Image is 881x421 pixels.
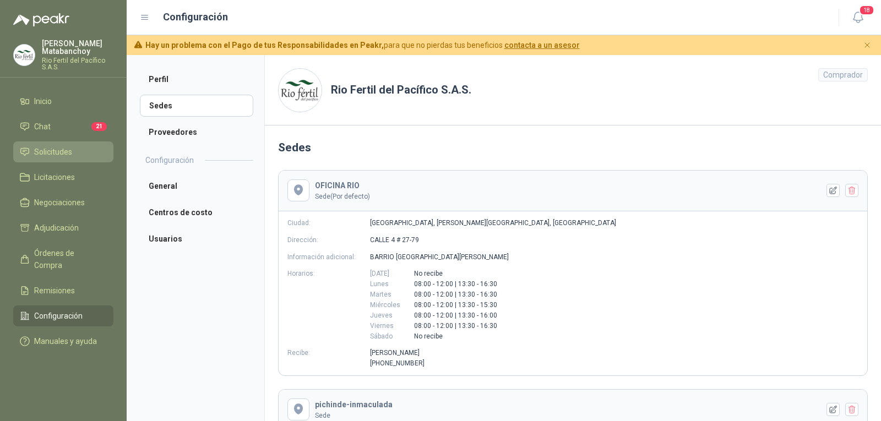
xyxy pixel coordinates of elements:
[14,45,35,65] img: Company Logo
[370,269,414,279] span: [DATE]
[370,235,419,245] p: CALLE 4 # 27-79
[370,358,425,369] span: [PHONE_NUMBER]
[370,289,414,300] span: Martes
[140,68,253,90] a: Perfil
[818,68,868,81] div: Comprador
[287,218,370,228] p: Ciudad:
[279,69,322,112] img: Company Logo
[13,141,113,162] a: Solicitudes
[287,252,370,263] p: Información adicional:
[315,192,370,202] p: Sede (Por defecto)
[34,171,75,183] span: Licitaciones
[370,331,414,342] span: Sábado
[13,91,113,112] a: Inicio
[34,146,72,158] span: Solicitudes
[42,57,113,70] p: Rio Fertil del Pacífico S.A.S.
[287,348,370,369] p: Recibe:
[140,201,253,223] a: Centros de costo
[42,40,113,55] p: [PERSON_NAME] Matabanchoy
[370,310,414,321] span: Jueves
[331,81,471,99] h1: Rio Fertil del Pacífico S.A.S.
[859,5,874,15] span: 18
[13,280,113,301] a: Remisiones
[34,285,75,297] span: Remisiones
[13,116,113,137] a: Chat21
[34,196,85,209] span: Negociaciones
[140,175,253,197] a: General
[370,321,414,331] span: Viernes
[34,95,52,107] span: Inicio
[34,222,79,234] span: Adjudicación
[414,310,497,321] span: 08:00 - 12:00 | 13:30 - 16:00
[414,289,497,300] span: 08:00 - 12:00 | 13:30 - 16:30
[370,252,509,263] p: BARRIO [GEOGRAPHIC_DATA][PERSON_NAME]
[414,300,497,310] span: 08:00 - 12:00 | 13:30 - 15:30
[91,122,107,131] span: 21
[287,235,370,245] p: Dirección:
[370,218,616,228] p: [GEOGRAPHIC_DATA], [PERSON_NAME][GEOGRAPHIC_DATA], [GEOGRAPHIC_DATA]
[13,243,113,276] a: Órdenes de Compra
[370,348,425,358] span: [PERSON_NAME]
[163,9,228,25] h1: Configuración
[278,139,868,157] h2: Sedes
[414,331,497,342] span: No recibe
[414,269,497,279] span: No recibe
[140,121,253,143] a: Proveedores
[13,305,113,326] a: Configuración
[504,41,580,50] a: contacta a un asesor
[34,310,83,322] span: Configuración
[861,39,874,52] button: Cerrar
[145,41,384,50] b: Hay un problema con el Pago de tus Responsabilidades en Peakr,
[315,398,393,411] h3: pichinde-inmaculada
[145,154,194,166] h2: Configuración
[34,335,97,347] span: Manuales y ayuda
[315,179,370,192] h3: OFICINA RIO
[34,247,103,271] span: Órdenes de Compra
[145,39,580,51] span: para que no pierdas tus beneficios
[13,13,69,26] img: Logo peakr
[315,411,393,421] p: Sede
[140,95,253,117] a: Sedes
[13,192,113,213] a: Negociaciones
[370,279,414,289] span: Lunes
[13,331,113,352] a: Manuales y ayuda
[140,228,253,250] a: Usuarios
[370,300,414,310] span: Miércoles
[13,167,113,188] a: Licitaciones
[414,321,497,331] span: 08:00 - 12:00 | 13:30 - 16:30
[287,269,370,341] p: Horarios:
[34,121,51,133] span: Chat
[414,279,497,289] span: 08:00 - 12:00 | 13:30 - 16:30
[848,8,868,28] button: 18
[13,217,113,238] a: Adjudicación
